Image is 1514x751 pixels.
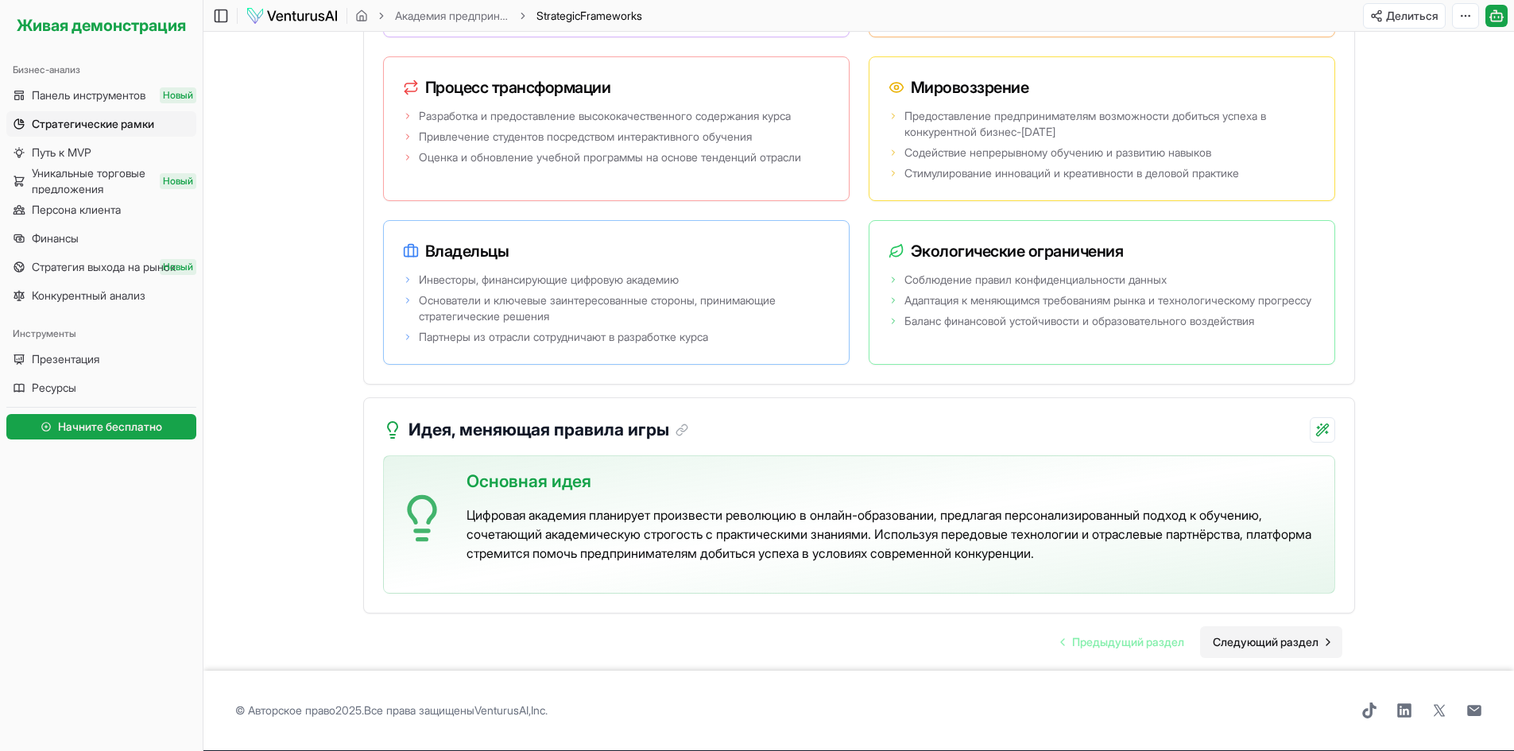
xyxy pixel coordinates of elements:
[6,375,196,401] a: Ресурсы
[6,254,196,280] a: Стратегия выхода на рынокНовый
[904,145,1211,159] font: Содействие непрерывному обучению и развитию навыков
[395,8,509,24] a: Академия предпринимателей
[911,242,1124,261] font: Экологические ограничения
[1213,635,1318,648] font: Следующий раздел
[419,150,801,164] font: Оценка и обновление учебной программы на основе тенденций отрасли
[904,109,1266,138] font: Предоставление предпринимателям возможности добиться успеха в конкурентной бизнес-[DATE]
[355,8,642,24] nav: хлебные крошки
[6,411,196,443] a: Начните бесплатно
[419,109,791,122] font: Разработка и предоставление высококачественного содержания курса
[32,381,76,394] font: Ресурсы
[58,420,162,433] font: Начните бесплатно
[32,88,145,102] font: Панель инструментов
[467,470,591,491] font: Основная идея
[580,9,642,22] span: Frameworks
[6,226,196,251] a: Финансы
[13,64,80,75] font: Бизнес-анализ
[419,130,752,143] font: Привлечение студентов посредством интерактивного обучения
[1072,635,1184,648] font: Предыдущий раздел
[6,283,196,308] a: Конкурентный анализ
[419,330,708,343] font: Партнеры из отрасли сотрудничают в разработке курса
[32,352,99,366] font: Презентация
[1386,9,1438,22] font: Делиться
[1363,3,1446,29] button: Делиться
[904,293,1311,307] font: Адаптация к меняющимся требованиям рынка и технологическому прогрессу
[163,261,193,273] font: Новый
[395,9,550,22] font: Академия предпринимателей
[6,168,196,194] a: Уникальные торговые предложенияНовый
[1048,626,1197,658] a: Перейти на предыдущую страницу
[32,288,145,302] font: Конкурентный анализ
[32,231,79,245] font: Финансы
[911,78,1029,97] font: Мировоззрение
[904,273,1167,286] font: Соблюдение правил конфиденциальности данных
[32,203,121,216] font: Персона клиента
[32,260,176,273] font: Стратегия выхода на рынок
[6,346,196,372] a: Презентация
[467,507,1311,561] font: Цифровая академия планирует произвести революцию в онлайн-образовании, предлагая персонализирован...
[6,197,196,223] a: Персона клиента
[419,293,776,323] font: Основатели и ключевые заинтересованные стороны, принимающие стратегические решения
[364,703,474,717] font: Все права защищены
[425,78,611,97] font: Процесс трансформации
[6,140,196,165] a: Путь к MVP
[425,242,509,261] font: Владельцы
[32,117,154,130] font: Стратегические рамки
[6,414,196,439] button: Начните бесплатно
[1200,626,1342,658] a: Перейти на следующую страницу
[1048,626,1342,658] nav: пагинация
[6,83,196,108] a: Панель инструментовНовый
[536,8,642,24] span: StrategicFrameworks
[13,327,76,339] font: Инструменты
[235,703,335,717] font: © Авторское право
[904,166,1239,180] font: Стимулирование инноваций и креативности в деловой практике
[6,111,196,137] a: Стратегические рамки
[246,6,339,25] img: логотип
[419,273,679,286] font: Инвесторы, финансирующие цифровую академию
[163,89,193,101] font: Новый
[904,314,1254,327] font: Баланс финансовой устойчивости и образовательного воздействия
[335,703,364,717] font: 2025.
[163,175,193,187] font: Новый
[474,703,531,717] a: VenturusAI,
[409,419,669,439] font: Идея, меняющая правила игры
[32,145,91,159] font: Путь к MVP
[531,703,548,717] font: Inc.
